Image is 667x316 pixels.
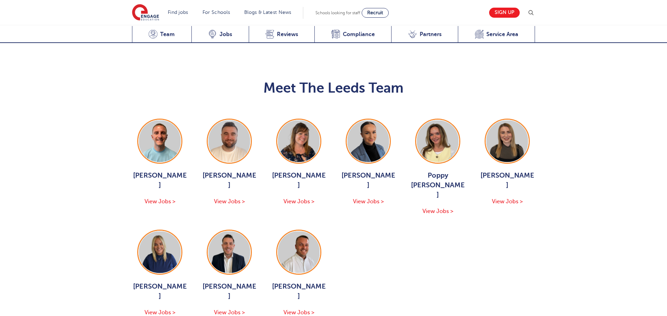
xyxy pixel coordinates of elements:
span: View Jobs > [353,198,384,205]
span: View Jobs > [283,198,314,205]
span: [PERSON_NAME] [201,282,257,301]
a: [PERSON_NAME] View Jobs > [201,119,257,206]
img: Hannah Day [139,231,181,273]
span: View Jobs > [214,309,245,316]
span: [PERSON_NAME] [201,171,257,190]
span: [PERSON_NAME] [340,171,396,190]
span: Schools looking for staff [315,10,360,15]
span: [PERSON_NAME] [271,282,327,301]
span: Reviews [277,31,298,38]
span: [PERSON_NAME] [132,282,188,301]
a: Recruit [362,8,389,18]
a: Poppy [PERSON_NAME] View Jobs > [410,119,466,216]
span: Service Area [486,31,518,38]
span: View Jobs > [492,198,523,205]
img: Chris Rushton [208,120,250,162]
img: Liam Ffrench [278,231,320,273]
img: Declan Goodman [208,231,250,273]
span: View Jobs > [422,208,453,214]
span: [PERSON_NAME] [132,171,188,190]
span: View Jobs > [145,309,175,316]
img: Engage Education [132,4,159,22]
img: Joanne Wright [278,120,320,162]
span: Compliance [343,31,375,38]
span: Poppy [PERSON_NAME] [410,171,466,200]
a: For Schools [203,10,230,15]
span: View Jobs > [214,198,245,205]
img: Holly Johnson [347,120,389,162]
a: Partners [391,26,458,43]
span: Team [160,31,175,38]
a: Find jobs [168,10,188,15]
span: Recruit [367,10,383,15]
span: Partners [420,31,442,38]
img: Layla McCosker [486,120,528,162]
a: Team [132,26,191,43]
img: George Dignam [139,120,181,162]
span: [PERSON_NAME] [271,171,327,190]
a: [PERSON_NAME] View Jobs > [479,119,535,206]
span: Jobs [220,31,232,38]
a: [PERSON_NAME] View Jobs > [132,119,188,206]
h2: Meet The Leeds Team [132,80,535,96]
a: Compliance [314,26,391,43]
a: [PERSON_NAME] View Jobs > [271,119,327,206]
a: Reviews [249,26,315,43]
span: View Jobs > [283,309,314,316]
a: Service Area [458,26,535,43]
a: Blogs & Latest News [244,10,291,15]
span: View Jobs > [145,198,175,205]
img: Poppy Burnside [417,120,459,162]
a: [PERSON_NAME] View Jobs > [340,119,396,206]
a: Jobs [191,26,249,43]
span: [PERSON_NAME] [479,171,535,190]
a: Sign up [489,8,520,18]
